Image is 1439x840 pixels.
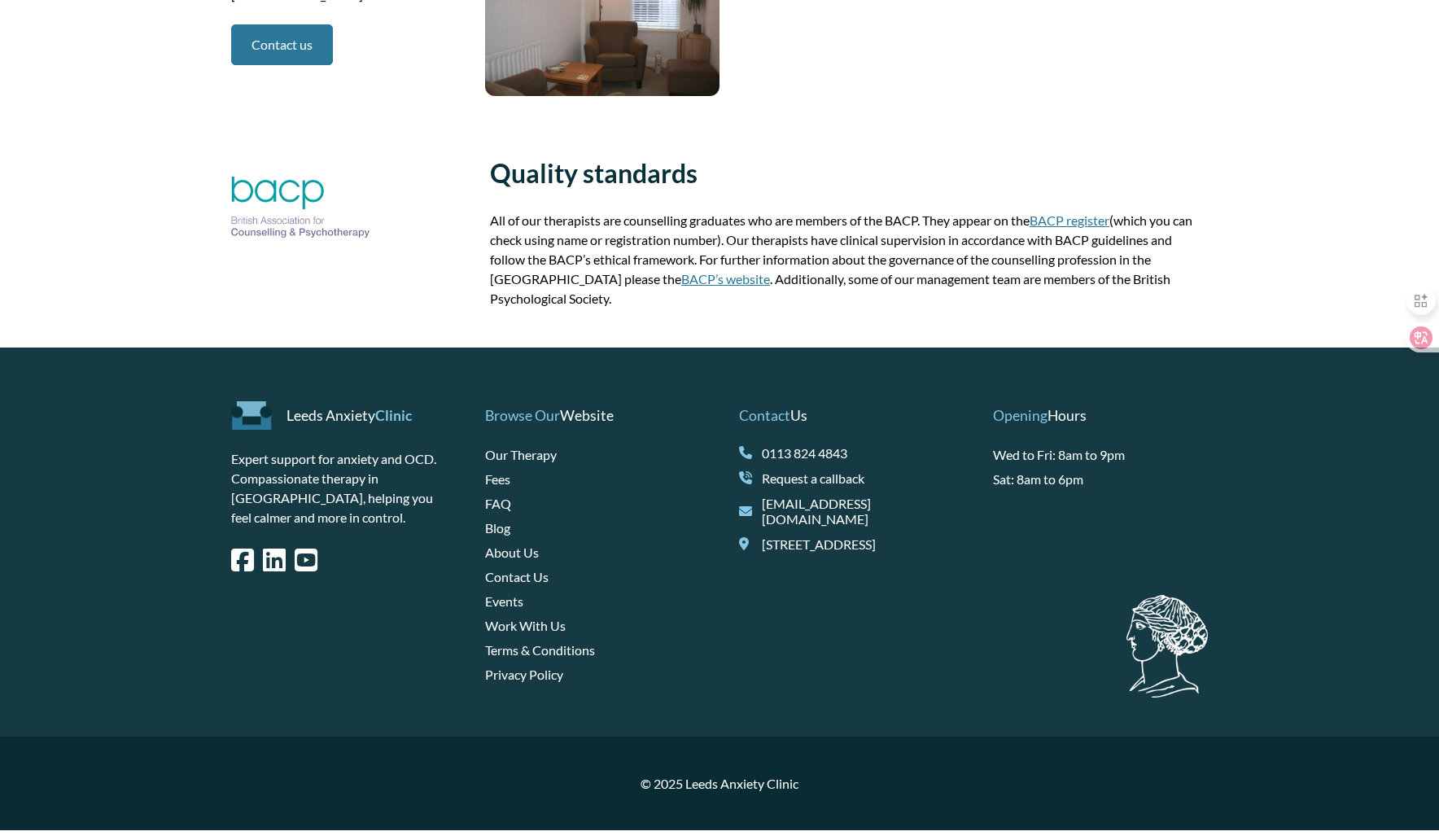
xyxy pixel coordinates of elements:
[286,407,412,424] a: Leeds AnxietyClinic
[263,547,286,573] i: LinkedIn
[993,470,1208,489] li: Sat: 8am to 6pm
[485,520,510,536] a: Blog
[295,547,317,573] i: YouTube
[739,406,954,426] p: Us
[762,470,954,486] a: Request a callback
[485,642,595,658] a: Terms & Conditions
[485,496,511,511] a: FAQ
[762,496,954,527] a: [EMAIL_ADDRESS][DOMAIN_NAME]
[485,406,700,426] p: Website
[762,445,954,461] a: 0113 824 4843
[681,271,770,287] a: BACP’s website
[1030,212,1109,228] a: BACP register
[739,407,790,424] span: Contact
[762,536,954,552] span: [STREET_ADDRESS]
[993,445,1208,465] li: Wed to Fri: 8am to 9pm
[485,618,566,633] a: Work With Us
[375,407,412,424] span: Clinic
[231,557,254,572] a: Facebook
[485,545,539,560] a: About Us
[263,557,286,572] a: LinkedIn
[993,407,1048,424] span: Opening
[993,406,1208,426] p: Hours
[485,593,523,609] a: Events
[295,557,317,572] a: YouTube
[490,157,1208,189] h2: Quality standards
[485,471,510,487] a: Fees
[490,211,1208,308] p: All of our therapists are counselling graduates who are members of the BACP. They appear on the (...
[231,177,370,238] img: British Association for Counselling and Psychotherapy logo
[485,407,560,424] span: Browse Our
[231,24,333,65] a: Contact us
[485,667,563,682] a: Privacy Policy
[485,569,549,584] a: Contact Us
[231,449,446,527] p: Expert support for anxiety and OCD. Compassionate therapy in [GEOGRAPHIC_DATA], helping you feel ...
[231,547,254,573] i: Facebook
[485,447,557,462] a: Our Therapy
